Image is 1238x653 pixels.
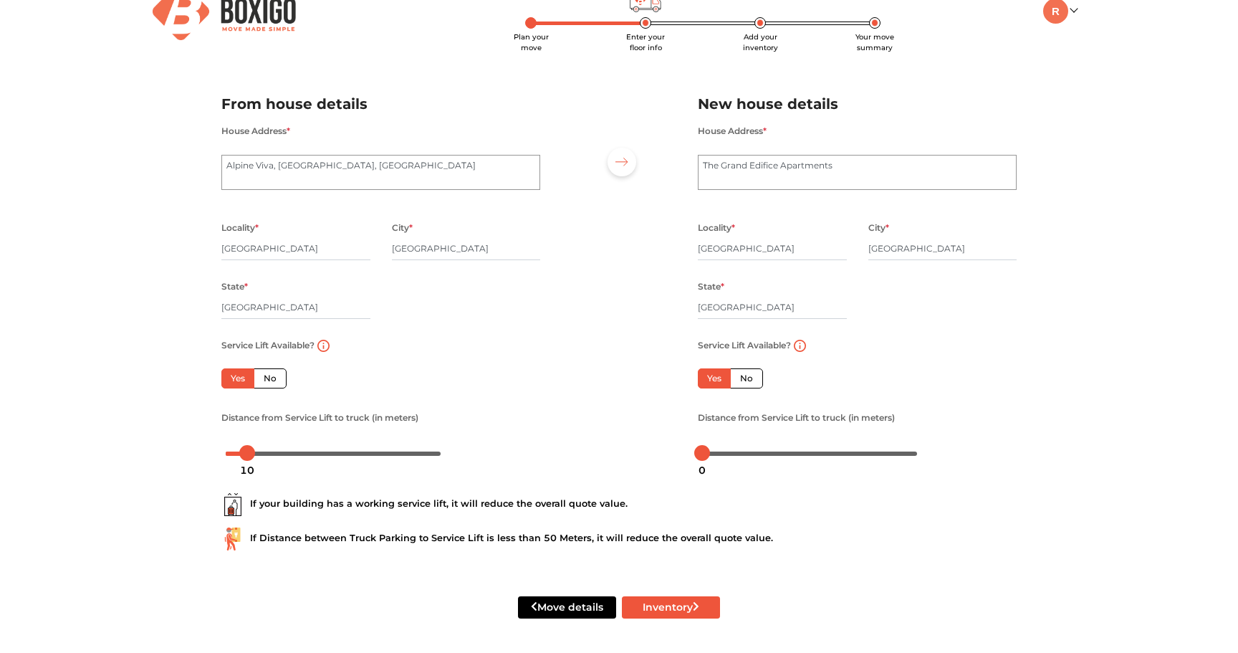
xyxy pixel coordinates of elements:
label: Locality [698,219,735,237]
label: Distance from Service Lift to truck (in meters) [221,409,418,427]
span: Your move summary [855,32,894,52]
label: City [392,219,413,237]
label: House Address [698,122,767,140]
div: 0 [693,458,711,482]
button: Inventory [622,596,720,619]
label: Yes [698,368,731,389]
h2: From house details [221,92,540,116]
textarea: Alpine Viva, [GEOGRAPHIC_DATA], [GEOGRAPHIC_DATA] [221,155,540,191]
div: 10 [234,458,260,482]
span: Add your inventory [743,32,778,52]
img: ... [221,528,244,550]
label: No [254,368,287,389]
div: If your building has a working service lift, it will reduce the overall quote value. [221,493,1017,516]
label: State [698,277,724,296]
label: City [868,219,889,237]
label: Service Lift Available? [221,336,315,355]
label: State [221,277,248,296]
label: Locality [221,219,259,237]
label: Service Lift Available? [698,336,791,355]
h2: New house details [698,92,1017,116]
div: If Distance between Truck Parking to Service Lift is less than 50 Meters, it will reduce the over... [221,528,1017,550]
label: No [730,368,763,389]
button: Move details [518,596,616,619]
textarea: The Grand Edifice Apartments [698,155,1017,191]
label: Yes [221,368,254,389]
img: ... [221,493,244,516]
label: Distance from Service Lift to truck (in meters) [698,409,895,427]
span: Enter your floor info [626,32,665,52]
span: Plan your move [514,32,549,52]
label: House Address [221,122,290,140]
